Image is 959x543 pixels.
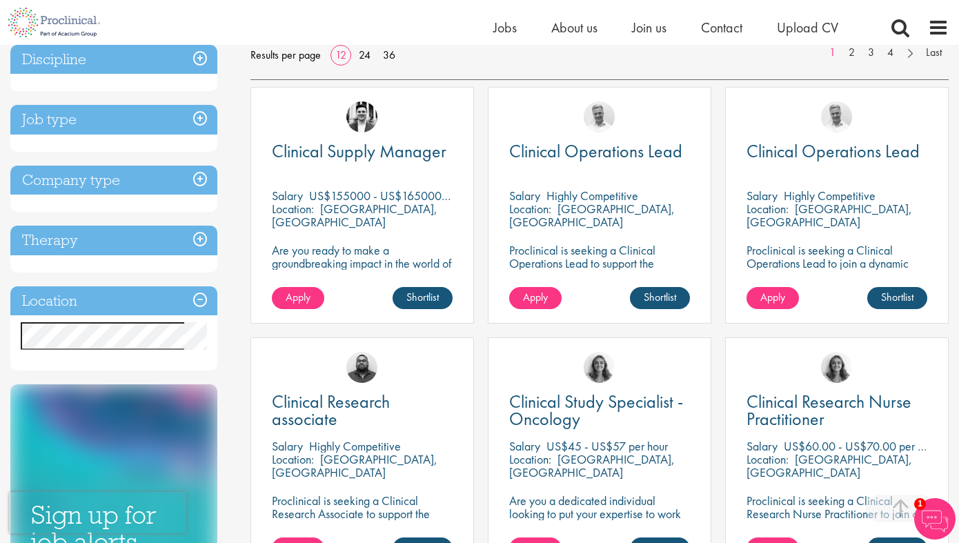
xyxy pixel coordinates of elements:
span: Salary [272,188,303,204]
img: Jackie Cerchio [584,352,615,383]
span: Clinical Operations Lead [747,139,920,163]
img: Joshua Bye [821,101,852,132]
a: Apply [272,287,324,309]
a: Join us [632,19,666,37]
iframe: reCAPTCHA [10,492,186,533]
a: 24 [354,48,375,62]
a: Shortlist [867,287,927,309]
span: Location: [272,201,314,217]
span: Clinical Study Specialist - Oncology [509,390,683,431]
span: Apply [286,290,310,304]
span: Apply [523,290,548,304]
p: US$45 - US$57 per hour [546,438,668,454]
span: Salary [747,188,778,204]
span: Location: [747,201,789,217]
p: [GEOGRAPHIC_DATA], [GEOGRAPHIC_DATA] [747,201,912,230]
a: 3 [861,45,881,61]
a: 4 [880,45,900,61]
p: Highly Competitive [784,188,876,204]
span: Location: [509,451,551,467]
a: 12 [330,48,351,62]
p: US$155000 - US$165000 per annum [309,188,494,204]
h3: Location [10,286,217,316]
a: Clinical Study Specialist - Oncology [509,393,690,428]
a: Apply [747,287,799,309]
p: [GEOGRAPHIC_DATA], [GEOGRAPHIC_DATA] [272,451,437,480]
p: Proclinical is seeking a Clinical Operations Lead to join a dynamic team in [GEOGRAPHIC_DATA]. [747,244,927,283]
a: Clinical Operations Lead [509,143,690,160]
a: Clinical Operations Lead [747,143,927,160]
h3: Company type [10,166,217,195]
span: Clinical Research associate [272,390,390,431]
a: Shortlist [393,287,453,309]
span: Clinical Supply Manager [272,139,446,163]
img: Jackie Cerchio [821,352,852,383]
a: Shortlist [630,287,690,309]
span: Clinical Operations Lead [509,139,682,163]
a: About us [551,19,597,37]
span: Salary [509,188,540,204]
span: Salary [747,438,778,454]
p: Highly Competitive [546,188,638,204]
a: Clinical Research Nurse Practitioner [747,393,927,428]
a: Clinical Supply Manager [272,143,453,160]
span: 1 [914,498,926,510]
span: Location: [272,451,314,467]
p: [GEOGRAPHIC_DATA], [GEOGRAPHIC_DATA] [509,451,675,480]
span: Clinical Research Nurse Practitioner [747,390,911,431]
p: Highly Competitive [309,438,401,454]
span: Location: [509,201,551,217]
a: Clinical Research associate [272,393,453,428]
a: Jobs [493,19,517,37]
h3: Therapy [10,226,217,255]
span: Location: [747,451,789,467]
a: 36 [378,48,400,62]
a: Contact [701,19,742,37]
img: Ashley Bennett [346,352,377,383]
span: Salary [509,438,540,454]
p: [GEOGRAPHIC_DATA], [GEOGRAPHIC_DATA] [272,201,437,230]
a: Last [919,45,949,61]
span: Salary [272,438,303,454]
a: 1 [822,45,842,61]
p: [GEOGRAPHIC_DATA], [GEOGRAPHIC_DATA] [747,451,912,480]
span: Apply [760,290,785,304]
h3: Job type [10,105,217,135]
a: 2 [842,45,862,61]
p: Are you ready to make a groundbreaking impact in the world of biotechnology? Join a growing compa... [272,244,453,309]
img: Edward Little [346,101,377,132]
h3: Discipline [10,45,217,75]
p: [GEOGRAPHIC_DATA], [GEOGRAPHIC_DATA] [509,201,675,230]
img: Joshua Bye [584,101,615,132]
a: Upload CV [777,19,838,37]
span: Results per page [250,45,321,66]
a: Apply [509,287,562,309]
img: Chatbot [914,498,956,540]
p: Proclinical is seeking a Clinical Operations Lead to support the delivery of clinical trials in o... [509,244,690,283]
